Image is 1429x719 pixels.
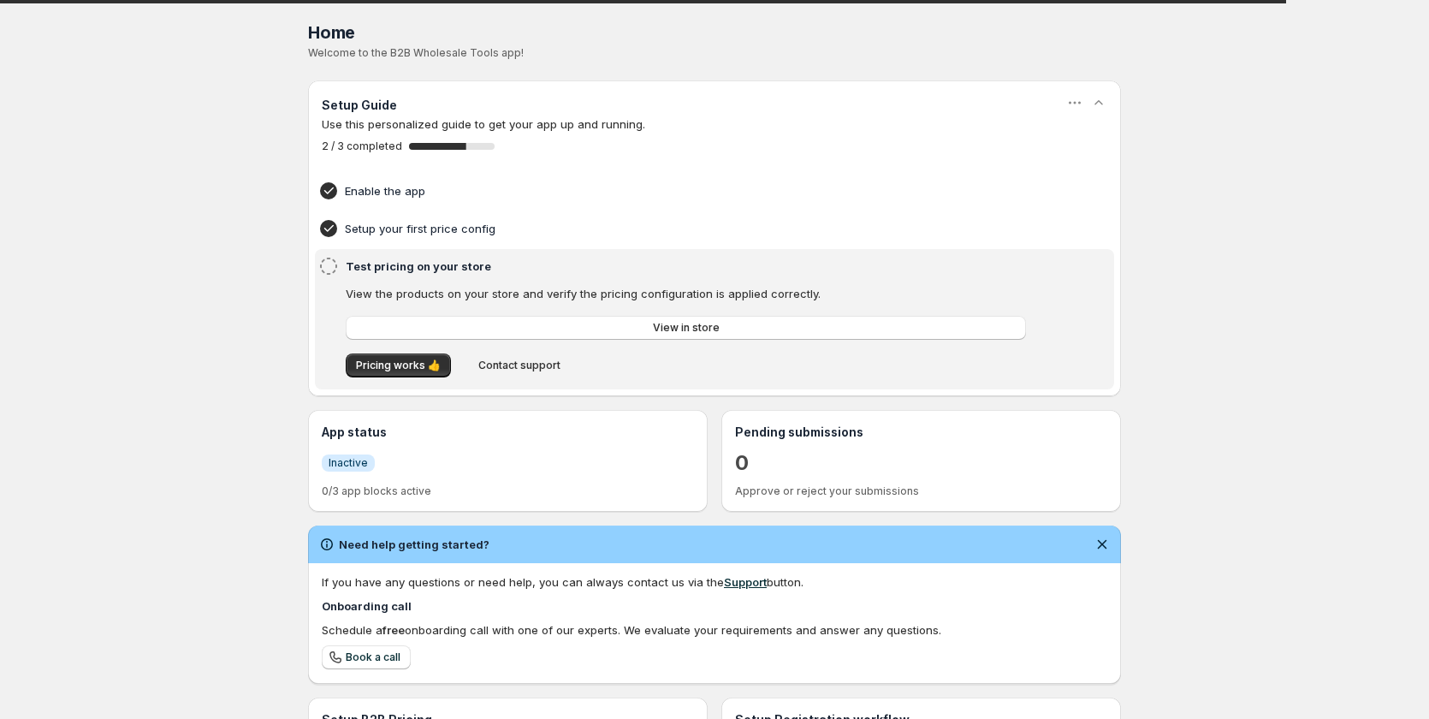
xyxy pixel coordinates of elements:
[356,359,441,372] span: Pricing works 👍
[653,321,720,335] span: View in store
[322,116,1107,133] p: Use this personalized guide to get your app up and running.
[346,258,1031,275] h4: Test pricing on your store
[322,140,402,153] span: 2 / 3 completed
[322,573,1107,591] div: If you have any questions or need help, you can always contact us via the button.
[346,316,1026,340] a: View in store
[724,575,767,589] a: Support
[735,449,749,477] a: 0
[345,182,1031,199] h4: Enable the app
[735,484,1107,498] p: Approve or reject your submissions
[322,484,694,498] p: 0/3 app blocks active
[322,454,375,472] a: InfoInactive
[308,22,355,43] span: Home
[322,97,397,114] h3: Setup Guide
[345,220,1031,237] h4: Setup your first price config
[735,424,1107,441] h3: Pending submissions
[322,424,694,441] h3: App status
[322,621,1107,639] div: Schedule a onboarding call with one of our experts. We evaluate your requirements and answer any ...
[382,623,405,637] b: free
[478,359,560,372] span: Contact support
[308,46,1121,60] p: Welcome to the B2B Wholesale Tools app!
[1090,532,1114,556] button: Dismiss notification
[468,354,571,377] button: Contact support
[346,354,451,377] button: Pricing works 👍
[329,456,368,470] span: Inactive
[339,536,489,553] h2: Need help getting started?
[346,285,1026,302] p: View the products on your store and verify the pricing configuration is applied correctly.
[322,645,411,669] a: Book a call
[346,651,400,664] span: Book a call
[322,597,1107,615] h4: Onboarding call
